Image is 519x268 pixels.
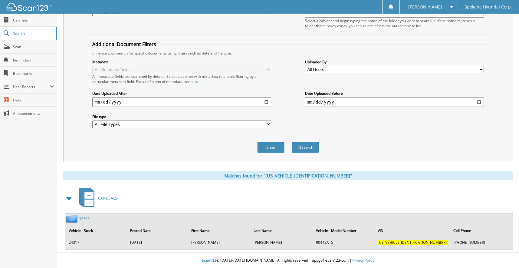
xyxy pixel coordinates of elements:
[313,224,374,237] th: Vehicle - Model Number
[66,224,126,237] th: Vehicle - Stock
[92,91,271,96] label: Date Uploaded After
[251,237,312,247] td: [PERSON_NAME]
[450,224,512,237] th: Cell Phone
[79,216,90,221] a: 32398
[13,18,54,23] span: Cabinets
[202,258,216,263] span: Scan123
[313,237,374,247] td: 90442AT5
[251,224,312,237] th: Last Name
[257,142,284,153] button: Clear
[190,79,198,84] a: here
[13,111,54,116] span: Announcements
[6,3,51,11] img: scan123-logo-white.svg
[92,59,271,65] label: Metadata
[305,91,484,96] label: Date Uploaded Before
[63,171,513,180] div: Matches found for "[US_VEHICLE_IDENTIFICATION_NUMBER]"
[92,114,271,119] label: File type
[89,51,487,56] div: Enhance your search for specific documents using filters such as date and file type.
[13,98,54,103] span: Help
[378,240,447,245] span: [US_VEHICLE_IDENTIFICATION_NUMBER]
[92,97,271,107] input: start
[13,58,54,63] span: Reminders
[127,237,188,247] td: [DATE]
[13,31,53,36] span: Search
[188,237,250,247] td: [PERSON_NAME]
[66,215,79,223] img: folder2.png
[305,18,484,28] div: Select a cabinet and begin typing the name of the folder you want to search in. If the name match...
[292,142,319,153] button: Search
[89,41,159,48] legend: Additional Document Filters
[75,186,117,210] a: CAR DEALS
[188,224,250,237] th: First Name
[13,44,54,49] span: Scan
[92,74,271,84] div: All metadata fields are searched by default. Select a cabinet with metadata to enable filtering b...
[305,97,484,107] input: end
[13,71,54,76] span: Bookmarks
[66,237,126,247] td: 24317
[352,258,374,263] a: Privacy Policy
[465,5,511,9] span: Spokane Hyundai Corp
[408,5,442,9] span: [PERSON_NAME]
[305,59,484,65] label: Uploaded By
[489,239,519,268] iframe: Chat Widget
[98,196,117,201] span: CAR DEALS
[57,253,519,268] div: © [DATE]-[DATE] [DOMAIN_NAME]. All rights reserved | appg01-scan123-com |
[375,224,450,237] th: VIN
[13,84,50,89] span: User Reports
[127,224,188,237] th: Posted Date
[450,237,512,247] td: [PHONE_NUMBER]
